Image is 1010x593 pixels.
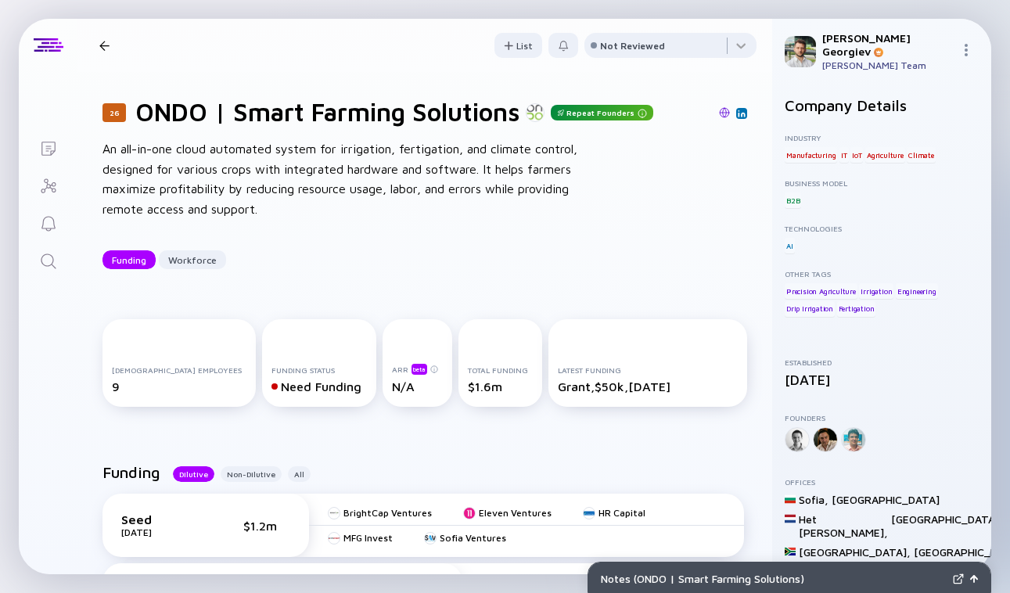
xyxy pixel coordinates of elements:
img: Open Notes [970,575,978,583]
div: HR Capital [598,507,645,519]
div: Sofia Ventures [440,532,506,544]
div: Workforce [159,248,226,272]
button: Non-Dilutive [221,466,282,482]
div: Other Tags [785,269,979,279]
div: An all-in-one cloud automated system for irrigation, fertigation, and climate control, designed f... [102,139,603,219]
img: Expand Notes [953,573,964,584]
div: Agriculture [865,147,905,163]
div: Not Reviewed [600,40,665,52]
div: $1.2m [243,519,290,533]
div: AI [785,238,795,253]
a: Eleven Ventures [463,507,552,519]
div: Founders [785,413,979,422]
button: Funding [102,250,156,269]
button: Dilutive [173,466,214,482]
div: 26 [102,103,126,122]
div: Business Model [785,178,979,188]
div: Funding Status [271,365,366,375]
div: [DEMOGRAPHIC_DATA] Employees [112,365,246,375]
div: Repeat Founders [551,105,653,120]
img: Bulgaria Flag [785,494,796,505]
a: Reminders [19,203,77,241]
div: $1.6m [468,379,533,394]
div: Notes ( ONDO | Smart Farming Solutions ) [601,572,947,585]
div: Total Funding [468,365,533,375]
div: N/A [392,379,443,394]
div: Het [PERSON_NAME] , [799,512,888,539]
div: Latest Funding [558,365,738,375]
img: Teodor Antonio Profile Picture [785,36,816,67]
div: Fertigation [837,301,876,317]
div: [GEOGRAPHIC_DATA] [891,512,999,539]
a: Sofia Ventures [424,532,506,544]
img: ONDO | Smart Farming Solutions Website [719,107,730,118]
div: Established [785,358,979,367]
a: Investor Map [19,166,77,203]
div: Irrigation [859,283,893,299]
button: List [494,33,542,58]
img: ONDO | Smart Farming Solutions Linkedin Page [738,110,746,117]
div: List [494,34,542,58]
div: [GEOGRAPHIC_DATA] [832,493,940,506]
div: IT [839,147,849,163]
div: Manufacturing [785,147,837,163]
img: Menu [960,44,972,56]
a: MFG Invest [328,532,393,544]
div: B2B [785,192,801,208]
div: beta [412,364,427,375]
div: Grant, $50k, [DATE] [558,379,738,394]
div: IoT [850,147,863,163]
div: Offices [785,477,979,487]
img: South Africa Flag [785,546,796,557]
h2: Funding [102,463,160,481]
div: BrightCap Ventures [343,507,432,519]
h1: ONDO | Smart Farming Solutions [135,97,519,127]
div: [PERSON_NAME] Team [822,59,954,71]
div: Sofia , [799,493,828,506]
div: Engineering [896,283,938,299]
a: Lists [19,128,77,166]
div: [DATE] [785,372,979,388]
div: ARR [392,363,443,375]
img: Netherlands Flag [785,513,796,524]
div: Eleven Ventures [479,507,552,519]
button: Workforce [159,250,226,269]
button: All [288,466,311,482]
div: Technologies [785,224,979,233]
div: Precision Agriculture [785,283,857,299]
div: Need Funding [271,379,366,394]
a: HR Capital [583,507,645,519]
div: Funding [102,248,156,272]
div: Seed [121,512,199,527]
div: Drip Irrigation [785,301,835,317]
div: MFG Invest [343,532,393,544]
div: Industry [785,133,979,142]
a: Search [19,241,77,279]
div: [DATE] [121,527,199,538]
div: [PERSON_NAME] Georgiev [822,31,954,58]
div: [GEOGRAPHIC_DATA] , [799,545,911,559]
div: Climate [907,147,936,163]
div: 9 [112,379,246,394]
h2: Company Details [785,96,979,114]
a: BrightCap Ventures [328,507,432,519]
